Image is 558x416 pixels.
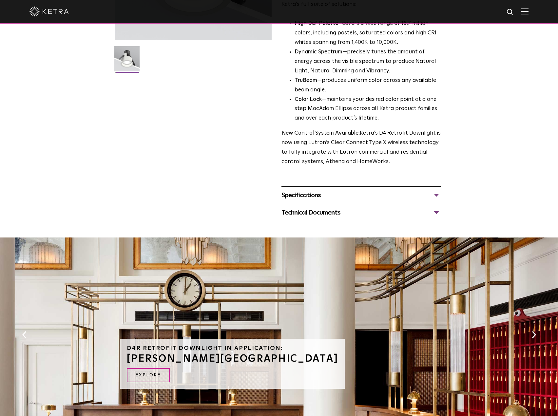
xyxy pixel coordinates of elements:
strong: New Control System Available: [281,130,360,136]
p: covers a wide range of 16.7 million colors, including pastels, saturated colors and high CRI whit... [295,19,441,47]
a: EXPLORE [127,368,170,382]
button: Previous [21,331,28,339]
div: Specifications [281,190,441,200]
p: Ketra’s D4 Retrofit Downlight is now using Lutron’s Clear Connect Type X wireless technology to f... [281,129,441,167]
h3: [PERSON_NAME][GEOGRAPHIC_DATA] [127,354,338,364]
li: —maintains your desired color point at a one step MacAdam Ellipse across all Ketra product famili... [295,95,441,123]
button: Next [530,331,537,339]
img: D4R Retrofit Downlight [114,46,140,76]
div: Technical Documents [281,207,441,218]
strong: TruBeam [295,78,317,83]
h6: D4R Retrofit Downlight in Application: [127,345,338,351]
li: —precisely tunes the amount of energy across the visible spectrum to produce Natural Light, Natur... [295,47,441,76]
strong: Dynamic Spectrum [295,49,342,55]
img: Hamburger%20Nav.svg [521,8,529,14]
strong: Color Lock [295,97,322,102]
img: search icon [506,8,514,16]
li: —produces uniform color across any available beam angle. [295,76,441,95]
img: ketra-logo-2019-white [29,7,69,16]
